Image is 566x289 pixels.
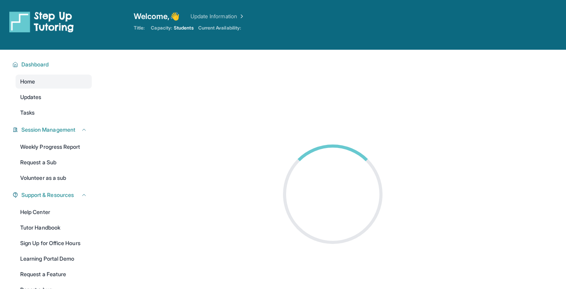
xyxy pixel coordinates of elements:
[18,191,87,199] button: Support & Resources
[237,12,245,20] img: Chevron Right
[20,78,35,85] span: Home
[16,205,92,219] a: Help Center
[151,25,172,31] span: Capacity:
[16,90,92,104] a: Updates
[21,126,75,134] span: Session Management
[134,11,180,22] span: Welcome, 👋
[134,25,145,31] span: Title:
[20,109,35,117] span: Tasks
[16,155,92,169] a: Request a Sub
[20,93,42,101] span: Updates
[9,11,74,33] img: logo
[16,171,92,185] a: Volunteer as a sub
[18,126,87,134] button: Session Management
[190,12,245,20] a: Update Information
[174,25,194,31] span: Students
[18,61,87,68] button: Dashboard
[16,106,92,120] a: Tasks
[21,191,74,199] span: Support & Resources
[16,140,92,154] a: Weekly Progress Report
[21,61,49,68] span: Dashboard
[16,252,92,266] a: Learning Portal Demo
[16,267,92,281] a: Request a Feature
[16,221,92,235] a: Tutor Handbook
[198,25,241,31] span: Current Availability:
[16,236,92,250] a: Sign Up for Office Hours
[16,75,92,89] a: Home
